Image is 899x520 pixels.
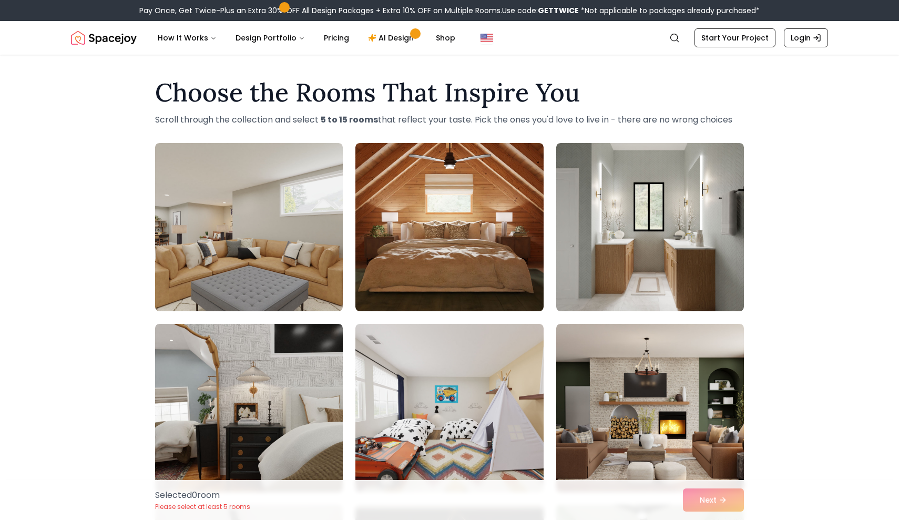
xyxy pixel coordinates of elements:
[538,5,579,16] b: GETTWICE
[556,324,744,492] img: Room room-6
[355,324,543,492] img: Room room-5
[71,27,137,48] img: Spacejoy Logo
[149,27,225,48] button: How It Works
[155,503,250,511] p: Please select at least 5 rooms
[155,80,744,105] h1: Choose the Rooms That Inspire You
[227,27,313,48] button: Design Portfolio
[155,324,343,492] img: Room room-4
[360,27,425,48] a: AI Design
[427,27,464,48] a: Shop
[155,143,343,311] img: Room room-1
[149,27,464,48] nav: Main
[155,489,250,502] p: Selected 0 room
[481,32,493,44] img: United States
[556,143,744,311] img: Room room-3
[784,28,828,47] a: Login
[694,28,775,47] a: Start Your Project
[71,21,828,55] nav: Global
[155,114,744,126] p: Scroll through the collection and select that reflect your taste. Pick the ones you'd love to liv...
[355,143,543,311] img: Room room-2
[71,27,137,48] a: Spacejoy
[321,114,378,126] strong: 5 to 15 rooms
[139,5,760,16] div: Pay Once, Get Twice-Plus an Extra 30% OFF All Design Packages + Extra 10% OFF on Multiple Rooms.
[579,5,760,16] span: *Not applicable to packages already purchased*
[315,27,357,48] a: Pricing
[502,5,579,16] span: Use code:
